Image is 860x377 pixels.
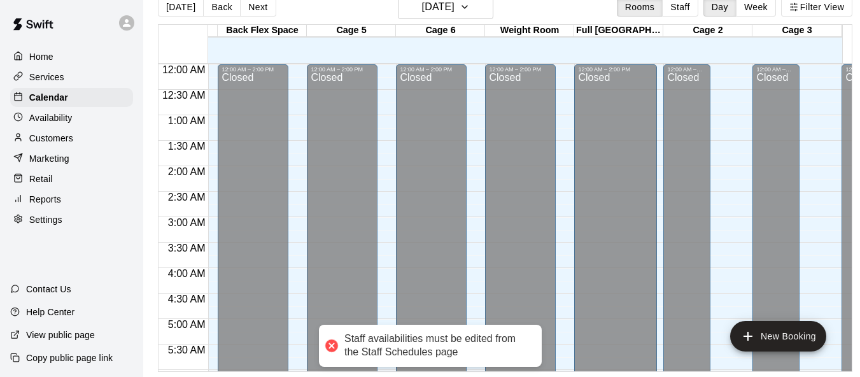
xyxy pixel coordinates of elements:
span: 1:30 AM [165,141,209,152]
p: Help Center [26,306,74,318]
a: Services [10,68,133,87]
a: Home [10,47,133,66]
div: 12:00 AM – 2:00 PM [311,66,374,73]
span: 1:00 AM [165,115,209,126]
div: Full [GEOGRAPHIC_DATA] [574,25,663,37]
p: Retail [29,173,53,185]
span: 3:30 AM [165,243,209,253]
p: Calendar [29,91,68,104]
span: 5:00 AM [165,319,209,330]
span: 2:30 AM [165,192,209,203]
div: 12:00 AM – 2:00 PM [489,66,552,73]
div: 12:00 AM – 2:00 PM [222,66,285,73]
a: Settings [10,210,133,229]
p: Settings [29,213,62,226]
span: 12:00 AM [159,64,209,75]
div: 12:00 AM – 2:00 PM [578,66,653,73]
p: Copy public page link [26,352,113,364]
span: 3:00 AM [165,217,209,228]
div: Cage 6 [396,25,485,37]
p: Home [29,50,53,63]
p: Reports [29,193,61,206]
a: Customers [10,129,133,148]
div: 12:00 AM – 2:00 PM [667,66,707,73]
div: Weight Room [485,25,574,37]
div: 12:00 AM – 2:00 PM [400,66,463,73]
span: 4:00 AM [165,268,209,279]
div: Staff availabilities must be edited from the Staff Schedules page [344,332,529,359]
p: View public page [26,329,95,341]
p: Customers [29,132,73,145]
p: Contact Us [26,283,71,295]
button: add [730,321,826,352]
p: Services [29,71,64,83]
div: Cage 5 [307,25,396,37]
a: Reports [10,190,133,209]
a: Marketing [10,149,133,168]
div: 12:00 AM – 2:00 PM [756,66,796,73]
a: Calendar [10,88,133,107]
p: Marketing [29,152,69,165]
a: Retail [10,169,133,188]
span: 2:00 AM [165,166,209,177]
a: Availability [10,108,133,127]
span: 4:30 AM [165,294,209,304]
div: Back Flex Space [218,25,307,37]
div: Cage 2 [663,25,752,37]
div: Cage 3 [752,25,842,37]
p: Availability [29,111,73,124]
span: 12:30 AM [159,90,209,101]
span: 5:30 AM [165,345,209,355]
